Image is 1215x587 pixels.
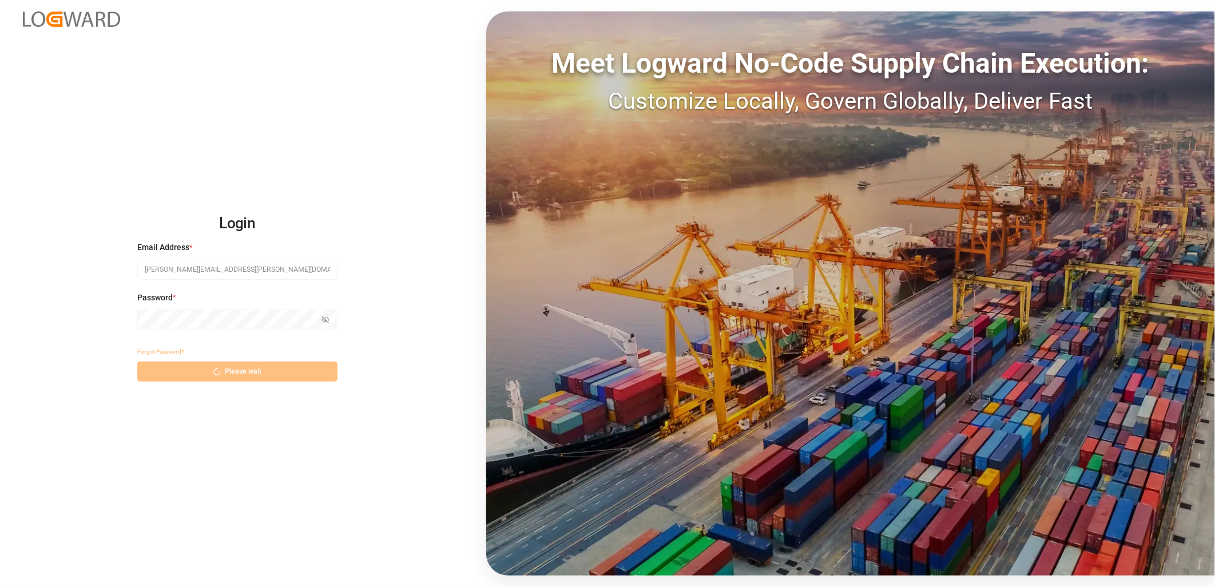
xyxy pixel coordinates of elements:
span: Password [137,292,173,304]
div: Meet Logward No-Code Supply Chain Execution: [486,43,1215,84]
div: Customize Locally, Govern Globally, Deliver Fast [486,84,1215,118]
img: Logward_new_orange.png [23,11,120,27]
h2: Login [137,205,337,242]
input: Enter your email [137,260,337,280]
span: Email Address [137,241,189,253]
